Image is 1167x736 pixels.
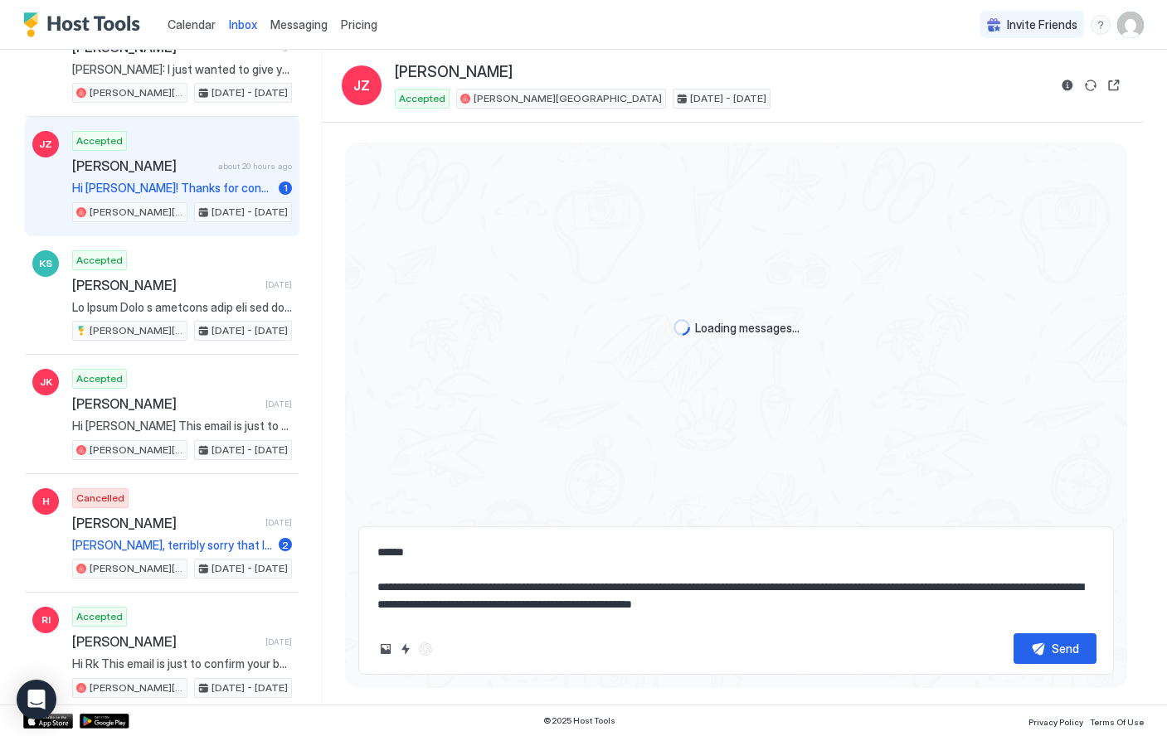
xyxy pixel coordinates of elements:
[212,85,288,100] span: [DATE] - [DATE]
[72,300,292,315] span: Lo Ipsum Dolo s ametcons adip eli sed doeiusmo tem in utl etdo. Magna ali enim ad 81mi. Veni qui ...
[1028,712,1083,729] a: Privacy Policy
[72,656,292,671] span: Hi Rk This email is just to confirm your booking. We have you arriving and departing as follows: ...
[1058,75,1077,95] button: Reservation information
[1052,640,1079,657] div: Send
[282,539,289,551] span: 2
[218,161,292,172] span: about 20 hours ago
[90,561,183,576] span: [PERSON_NAME][GEOGRAPHIC_DATA]
[265,517,292,528] span: [DATE]
[673,319,690,336] div: loading
[17,680,56,719] div: Open Intercom Messenger
[1090,717,1144,727] span: Terms Of Use
[90,323,183,338] span: [PERSON_NAME][GEOGRAPHIC_DATA]
[212,561,288,576] span: [DATE] - [DATE]
[1014,633,1096,664] button: Send
[76,609,123,624] span: Accepted
[1117,12,1144,38] div: User profile
[376,639,396,659] button: Upload image
[474,91,662,106] span: [PERSON_NAME][GEOGRAPHIC_DATA]
[543,715,615,726] span: © 2025 Host Tools
[72,62,292,77] span: [PERSON_NAME]: I just wanted to give you a heads-up that our washer/dryer is not working right no...
[72,419,292,433] span: Hi [PERSON_NAME] This email is just to confirm your booking. We have you arriving and departing a...
[168,16,216,33] a: Calendar
[42,494,50,509] span: H
[265,279,292,290] span: [DATE]
[270,16,328,33] a: Messaging
[341,17,377,32] span: Pricing
[76,491,124,506] span: Cancelled
[80,714,129,729] a: Google Play Store
[284,182,288,194] span: 1
[265,399,292,409] span: [DATE]
[212,680,288,695] span: [DATE] - [DATE]
[39,137,52,152] span: JZ
[72,157,212,174] span: [PERSON_NAME]
[353,75,370,95] span: JZ
[695,321,800,336] span: Loading messages...
[39,256,52,271] span: KS
[212,205,288,220] span: [DATE] - [DATE]
[72,538,272,553] span: [PERSON_NAME], terribly sorry that I missed your message earlier. I’m in [GEOGRAPHIC_DATA] right ...
[90,85,183,100] span: [PERSON_NAME][GEOGRAPHIC_DATA]
[90,443,183,458] span: [PERSON_NAME][GEOGRAPHIC_DATA]
[399,91,445,106] span: Accepted
[270,17,328,31] span: Messaging
[23,714,73,729] a: App Store
[90,680,183,695] span: [PERSON_NAME][GEOGRAPHIC_DATA]
[1104,75,1124,95] button: Open reservation
[72,515,259,531] span: [PERSON_NAME]
[72,277,259,293] span: [PERSON_NAME]
[40,375,52,390] span: JK
[72,395,259,412] span: [PERSON_NAME]
[212,443,288,458] span: [DATE] - [DATE]
[229,17,257,31] span: Inbox
[23,12,148,37] a: Host Tools Logo
[265,637,292,647] span: [DATE]
[41,613,51,627] span: RI
[1091,15,1111,35] div: menu
[1007,17,1077,32] span: Invite Friends
[229,16,257,33] a: Inbox
[396,639,416,659] button: Quick reply
[72,181,272,196] span: Hi [PERSON_NAME]! Thanks for confirming. We're looking forward to staying at your place next week...
[76,133,123,148] span: Accepted
[90,205,183,220] span: [PERSON_NAME][GEOGRAPHIC_DATA]
[690,91,766,106] span: [DATE] - [DATE]
[76,253,123,268] span: Accepted
[395,63,513,82] span: [PERSON_NAME]
[168,17,216,31] span: Calendar
[1090,712,1144,729] a: Terms Of Use
[76,371,123,386] span: Accepted
[1028,717,1083,727] span: Privacy Policy
[212,323,288,338] span: [DATE] - [DATE]
[72,633,259,650] span: [PERSON_NAME]
[1081,75,1101,95] button: Sync reservation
